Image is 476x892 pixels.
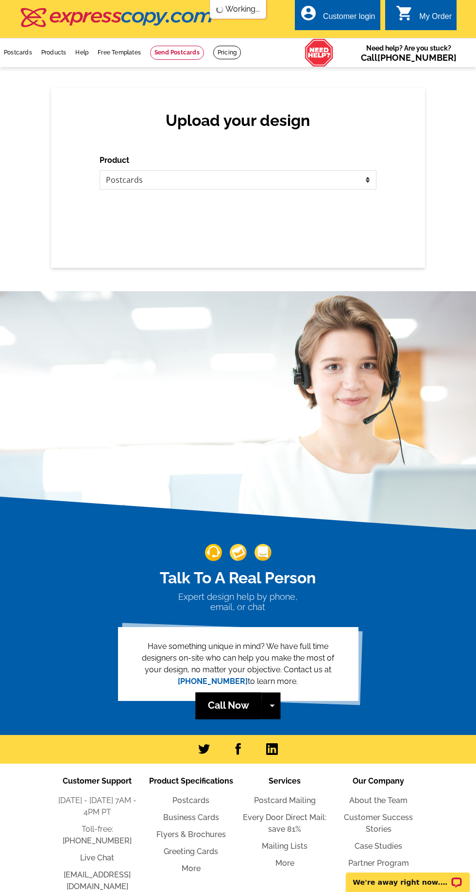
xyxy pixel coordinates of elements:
span: Our Company [353,776,405,786]
a: About the Team [350,796,408,805]
li: Toll-free: [51,823,144,847]
i: shopping_cart [396,4,413,22]
img: support-img-1.png [205,544,222,561]
a: Postcards [173,796,210,805]
a: Postcards [4,49,32,56]
a: [PHONE_NUMBER] [178,677,248,686]
a: Call Now [196,692,262,719]
h2: Talk To A Real Person [118,569,358,587]
img: support-img-3_1.png [255,544,272,561]
a: More [182,864,201,873]
a: Every Door Direct Mail: save 81% [243,813,327,834]
a: Free Templates [98,49,141,56]
a: account_circle Customer login [300,11,375,23]
div: Customer login [323,12,375,26]
a: Mailing Lists [262,841,308,851]
a: Products [41,49,67,56]
a: Business Cards [163,813,219,822]
span: Need help? Are you stuck? [361,43,457,63]
h2: Upload your design [109,111,367,130]
img: support-img-2.png [230,544,247,561]
a: [PHONE_NUMBER] [377,52,457,63]
a: Partner Program [348,858,409,868]
img: loading... [216,6,224,14]
a: [EMAIL_ADDRESS][DOMAIN_NAME] [64,870,131,891]
span: Customer Support [63,776,132,786]
a: Postcard Mailing [254,796,316,805]
i: account_circle [300,4,317,22]
iframe: LiveChat chat widget [340,861,476,892]
h3: Expert design help by phone, email, or chat [169,592,307,612]
div: My Order [419,12,452,26]
a: Case Studies [355,841,403,851]
span: Product Specifications [149,776,233,786]
p: Have something unique in mind? We have full time designers on-site who can help you make the most... [134,641,343,687]
span: Call [361,52,457,63]
span: Services [269,776,301,786]
a: Help [75,49,88,56]
img: help [305,38,334,67]
li: [DATE] - [DATE] 7AM - 4PM PT [51,795,144,818]
a: More [275,858,294,868]
a: Greeting Cards [164,847,219,856]
a: Live Chat [81,853,115,862]
a: shopping_cart My Order [396,11,452,23]
a: Customer Success Stories [344,813,413,834]
a: [PHONE_NUMBER] [63,836,132,845]
label: Product [100,155,129,166]
a: Flyers & Brochures [156,830,226,839]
